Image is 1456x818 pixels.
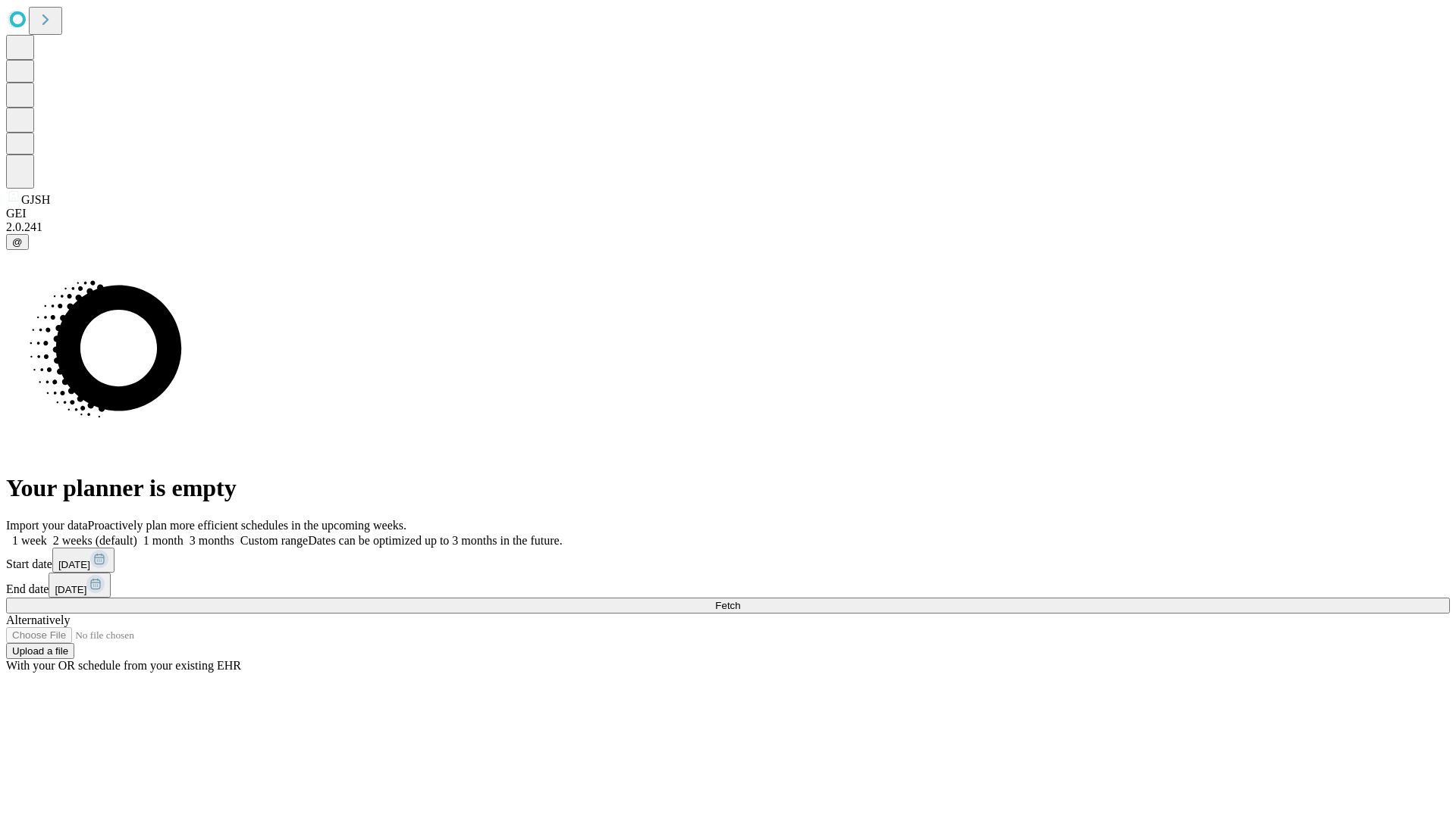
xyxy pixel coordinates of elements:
span: Proactively plan more efficient schedules in the upcoming weeks. [88,519,406,532]
div: Start date [6,548,1450,573]
h1: Your planner is empty [6,474,1450,502]
button: @ [6,234,29,250]
div: End date [6,573,1450,598]
span: With your OR schedule from your existing EHR [6,659,241,672]
span: @ [12,236,23,248]
span: Dates can be optimized up to 3 months in the future. [308,534,562,547]
span: Custom range [240,534,308,547]
button: Upload a file [6,643,74,659]
span: GJSH [21,193,50,206]
span: 1 week [12,534,47,547]
span: 1 month [143,534,184,547]
span: [DATE] [55,584,86,595]
button: [DATE] [49,573,111,598]
div: GEI [6,207,1450,220]
button: [DATE] [52,548,115,573]
span: 3 months [190,534,234,547]
span: Alternatively [6,613,70,626]
span: 2 weeks (default) [53,534,137,547]
span: Import your data [6,519,88,532]
div: 2.0.241 [6,220,1450,234]
button: Fetch [6,598,1450,613]
span: Fetch [715,600,740,611]
span: [DATE] [58,559,90,570]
